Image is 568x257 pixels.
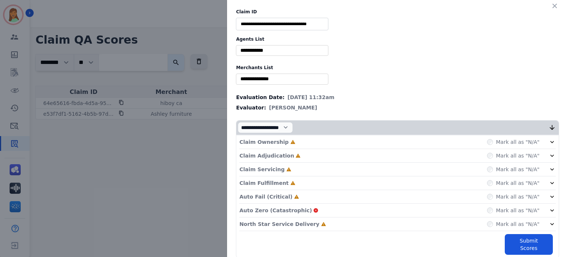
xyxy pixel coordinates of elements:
[239,193,292,200] p: Auto Fail (Critical)
[496,193,540,200] label: Mark all as "N/A"
[505,234,553,255] button: Submit Scores
[236,104,559,111] div: Evaluator:
[239,166,284,173] p: Claim Servicing
[496,179,540,187] label: Mark all as "N/A"
[239,207,312,214] p: Auto Zero (Catastrophic)
[269,104,317,111] span: [PERSON_NAME]
[236,36,559,42] label: Agents List
[239,220,319,228] p: North Star Service Delivery
[496,207,540,214] label: Mark all as "N/A"
[496,220,540,228] label: Mark all as "N/A"
[236,9,559,15] label: Claim ID
[496,152,540,159] label: Mark all as "N/A"
[236,94,559,101] div: Evaluation Date:
[239,138,288,146] p: Claim Ownership
[239,179,288,187] p: Claim Fulfillment
[239,152,294,159] p: Claim Adjudication
[236,65,559,71] label: Merchants List
[496,138,540,146] label: Mark all as "N/A"
[288,94,335,101] span: [DATE] 11:32am
[238,75,327,83] ul: selected options
[238,47,327,54] ul: selected options
[496,166,540,173] label: Mark all as "N/A"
